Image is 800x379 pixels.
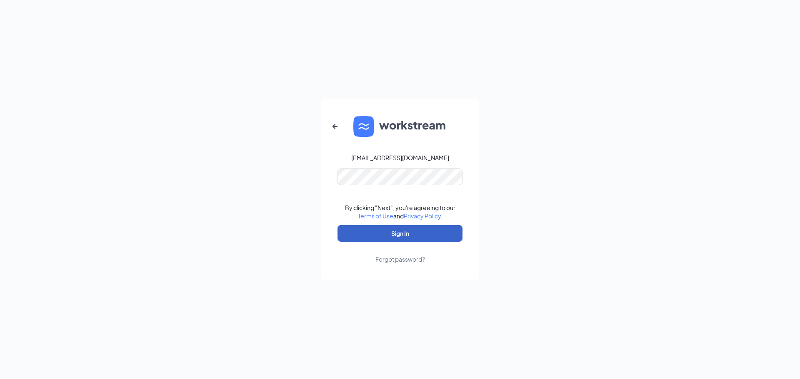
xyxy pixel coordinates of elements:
[358,212,393,220] a: Terms of Use
[330,121,340,131] svg: ArrowLeftNew
[345,203,455,220] div: By clicking "Next", you're agreeing to our and .
[375,255,425,263] div: Forgot password?
[404,212,441,220] a: Privacy Policy
[337,225,462,242] button: Sign In
[325,116,345,136] button: ArrowLeftNew
[375,242,425,263] a: Forgot password?
[351,154,449,162] div: [EMAIL_ADDRESS][DOMAIN_NAME]
[353,116,447,137] img: WS logo and Workstream text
